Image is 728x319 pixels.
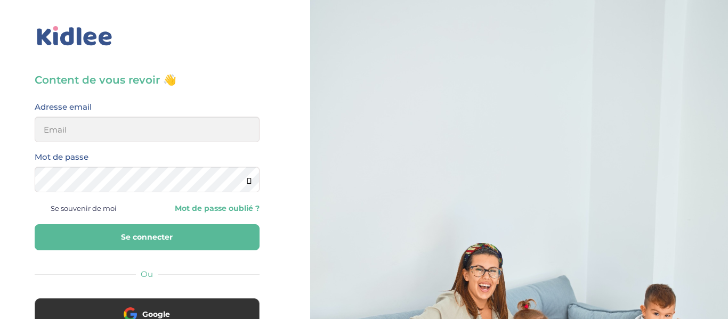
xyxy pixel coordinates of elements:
[35,150,88,164] label: Mot de passe
[141,269,153,279] span: Ou
[35,100,92,114] label: Adresse email
[35,72,260,87] h3: Content de vous revoir 👋
[35,224,260,250] button: Se connecter
[35,24,115,48] img: logo_kidlee_bleu
[155,203,260,214] a: Mot de passe oublié ?
[35,117,260,142] input: Email
[51,201,117,215] span: Se souvenir de moi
